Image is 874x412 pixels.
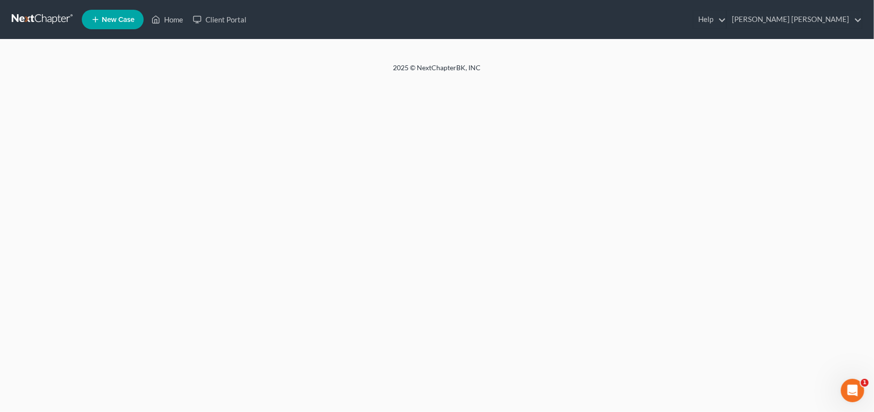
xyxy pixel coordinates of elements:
iframe: Intercom live chat [841,379,864,402]
a: Home [147,11,188,28]
span: 1 [861,379,869,387]
a: Help [693,11,726,28]
a: Client Portal [188,11,251,28]
div: 2025 © NextChapterBK, INC [160,63,715,80]
a: [PERSON_NAME] [PERSON_NAME] [727,11,862,28]
new-legal-case-button: New Case [82,10,144,29]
